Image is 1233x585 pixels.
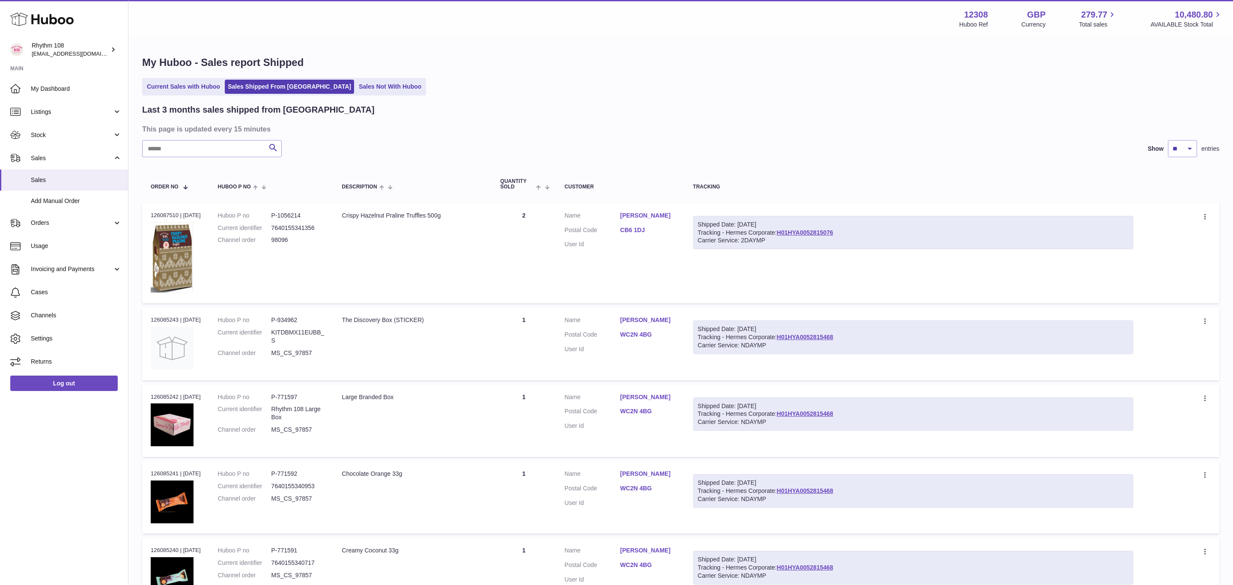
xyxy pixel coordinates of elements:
div: The Discovery Box (STICKER) [342,316,483,324]
dt: Current identifier [218,405,271,421]
a: Log out [10,376,118,391]
div: Rhythm 108 [32,42,109,58]
dd: MS_CS_97857 [271,426,325,434]
div: Chocolate Orange 33g [342,470,483,478]
span: Sales [31,154,113,162]
h2: Last 3 months sales shipped from [GEOGRAPHIC_DATA] [142,104,375,116]
a: 279.77 Total sales [1079,9,1117,29]
div: Tracking - Hermes Corporate: [693,320,1134,354]
dt: Name [565,546,620,557]
strong: GBP [1027,9,1045,21]
div: Shipped Date: [DATE] [698,479,1129,487]
img: 123081684744870.jpg [151,403,194,446]
dt: Huboo P no [218,212,271,220]
span: Huboo P no [218,184,251,190]
span: Stock [31,131,113,139]
dt: Name [565,316,620,326]
div: Carrier Service: NDAYMP [698,418,1129,426]
span: Listings [31,108,113,116]
dd: Rhythm 108 Large Box [271,405,325,421]
span: Returns [31,358,122,366]
dd: 98096 [271,236,325,244]
div: Shipped Date: [DATE] [698,402,1129,410]
div: 126085243 | [DATE] [151,316,201,324]
td: 2 [492,203,556,303]
div: Huboo Ref [959,21,988,29]
h1: My Huboo - Sales report Shipped [142,56,1219,69]
img: 1756376586.JPG [151,222,194,292]
dd: P-1056214 [271,212,325,220]
a: WC2N 4BG [620,484,676,492]
dt: Current identifier [218,482,271,490]
dt: Postal Code [565,561,620,571]
div: Carrier Service: NDAYMP [698,341,1129,349]
span: Usage [31,242,122,250]
dt: Name [565,212,620,222]
div: Crispy Hazelnut Praline Truffles 500g [342,212,483,220]
span: Order No [151,184,179,190]
dt: Channel order [218,426,271,434]
a: Sales Shipped From [GEOGRAPHIC_DATA] [225,80,354,94]
dd: 7640155341356 [271,224,325,232]
h3: This page is updated every 15 minutes [142,124,1217,134]
div: 126085241 | [DATE] [151,470,201,478]
div: Large Branded Box [342,393,483,401]
span: Orders [31,219,113,227]
dt: Current identifier [218,559,271,567]
div: Customer [565,184,676,190]
dd: MS_CS_97857 [271,495,325,503]
img: no-photo.jpg [151,327,194,370]
a: [PERSON_NAME] [620,546,676,555]
dd: P-771597 [271,393,325,401]
a: Sales Not With Huboo [356,80,424,94]
span: Settings [31,334,122,343]
div: Carrier Service: NDAYMP [698,495,1129,503]
div: Tracking [693,184,1134,190]
span: 10,480.80 [1175,9,1213,21]
dt: Huboo P no [218,470,271,478]
div: Carrier Service: NDAYMP [698,572,1129,580]
a: H01HYA0052815468 [777,564,833,571]
div: 126085240 | [DATE] [151,546,201,554]
img: 123081684745551.jpg [151,481,194,523]
dt: Name [565,470,620,480]
dt: Postal Code [565,407,620,418]
dt: Channel order [218,495,271,503]
span: Cases [31,288,122,296]
a: 10,480.80 AVAILABLE Stock Total [1150,9,1223,29]
span: AVAILABLE Stock Total [1150,21,1223,29]
span: Total sales [1079,21,1117,29]
span: My Dashboard [31,85,122,93]
dt: User Id [565,422,620,430]
td: 1 [492,385,556,457]
dt: Channel order [218,236,271,244]
dt: Postal Code [565,484,620,495]
dd: MS_CS_97857 [271,349,325,357]
a: H01HYA0052815468 [777,334,833,340]
div: 126085242 | [DATE] [151,393,201,401]
a: CB6 1DJ [620,226,676,234]
dd: P-771592 [271,470,325,478]
span: Invoicing and Payments [31,265,113,273]
span: Channels [31,311,122,319]
a: WC2N 4BG [620,407,676,415]
div: Creamy Coconut 33g [342,546,483,555]
span: Sales [31,176,122,184]
a: [PERSON_NAME] [620,316,676,324]
label: Show [1148,145,1164,153]
div: Carrier Service: 2DAYMP [698,236,1129,245]
div: 126087510 | [DATE] [151,212,201,219]
a: H01HYA0052815076 [777,229,833,236]
img: orders@rhythm108.com [10,43,23,56]
a: [PERSON_NAME] [620,393,676,401]
strong: 12308 [964,9,988,21]
a: WC2N 4BG [620,561,676,569]
span: Add Manual Order [31,197,122,205]
div: Tracking - Hermes Corporate: [693,216,1134,250]
dt: Name [565,393,620,403]
dd: MS_CS_97857 [271,571,325,579]
dt: User Id [565,576,620,584]
dt: User Id [565,240,620,248]
div: Shipped Date: [DATE] [698,221,1129,229]
div: Tracking - Hermes Corporate: [693,397,1134,431]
